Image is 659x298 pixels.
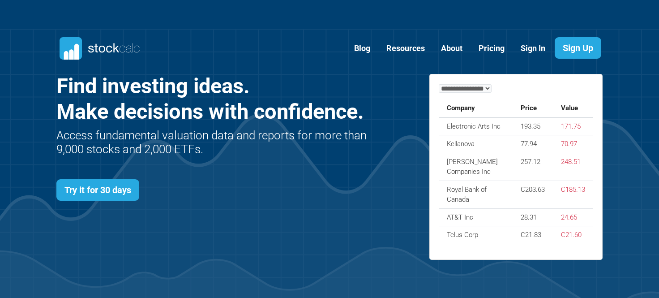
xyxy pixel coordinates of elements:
[439,181,513,208] td: Royal Bank of Canada
[553,181,593,208] td: C185.13
[553,135,593,153] td: 70.97
[553,208,593,226] td: 24.65
[553,99,593,117] th: Value
[513,153,553,181] td: 257.12
[555,37,601,59] a: Sign Up
[56,129,369,156] h2: Access fundamental valuation data and reports for more than 9,000 stocks and 2,000 ETFs.
[513,208,553,226] td: 28.31
[439,99,513,117] th: Company
[553,117,593,135] td: 171.75
[472,38,511,60] a: Pricing
[347,38,377,60] a: Blog
[553,153,593,181] td: 248.51
[434,38,469,60] a: About
[514,38,552,60] a: Sign In
[513,99,553,117] th: Price
[513,117,553,135] td: 193.35
[439,153,513,181] td: [PERSON_NAME] Companies Inc
[439,117,513,135] td: Electronic Arts Inc
[513,181,553,208] td: C203.63
[56,179,139,201] a: Try it for 30 days
[513,135,553,153] td: 77.94
[439,135,513,153] td: Kellanova
[553,226,593,244] td: C21.60
[439,226,513,244] td: Telus Corp
[439,208,513,226] td: AT&T Inc
[380,38,432,60] a: Resources
[56,73,369,124] h1: Find investing ideas. Make decisions with confidence.
[513,226,553,244] td: C21.83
